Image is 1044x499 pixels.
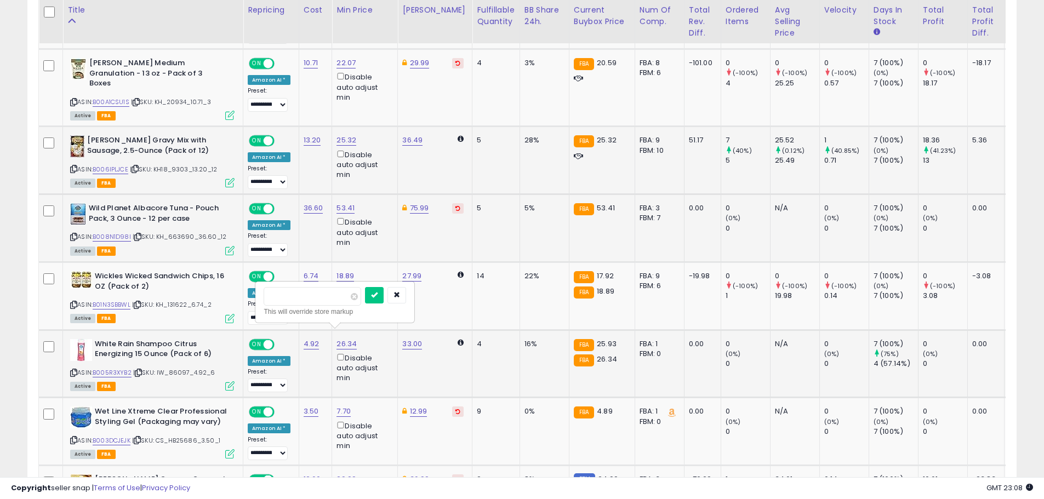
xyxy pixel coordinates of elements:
a: B01N3SBBWL [93,300,130,309]
div: 0 [923,427,967,437]
div: 0 [923,271,967,281]
div: Amazon AI * [248,356,290,366]
div: 7 (100%) [874,271,918,281]
small: (0.12%) [782,146,805,155]
img: 41Q-qawEaoL._SL40_.jpg [70,339,92,361]
span: 17.92 [597,271,614,281]
a: 22.07 [336,58,356,68]
div: 7 (100%) [874,156,918,165]
div: Disable auto adjust min [336,420,389,451]
div: Total Rev. Diff. [689,4,716,39]
div: 5% [524,203,561,213]
b: Wickles Wicked Sandwich Chips, 16 OZ (Pack of 2) [95,271,228,294]
a: 36.60 [304,203,323,214]
small: FBA [574,271,594,283]
div: -18.17 [972,58,996,68]
div: Disable auto adjust min [336,71,389,102]
div: 0 [824,223,869,233]
div: 0% [524,406,561,416]
div: FBM: 6 [640,281,676,291]
a: B008N1D98I [93,232,131,242]
span: ON [250,340,264,349]
div: 0 [726,271,770,281]
b: White Rain Shampoo Citrus Energizing 15 Ounce (Pack of 6) [95,339,228,362]
span: 2025-09-6 23:08 GMT [986,483,1033,493]
div: 0 [824,406,869,416]
div: 0.71 [824,156,869,165]
span: | SKU: KH18_9303_13.20_12 [130,165,217,174]
a: 53.41 [336,203,355,214]
span: All listings currently available for purchase on Amazon [70,246,95,256]
span: 20.59 [597,58,617,68]
b: Wet Line Xtreme Clear Professional Styling Gel (Packaging may vary) [95,406,228,429]
div: 3% [524,58,561,68]
div: 7 (100%) [874,135,918,145]
div: Preset: [248,165,290,190]
span: ON [250,272,264,282]
div: 7 (100%) [874,339,918,349]
small: (-100%) [930,282,955,290]
div: 5 [477,135,511,145]
span: 53.41 [597,203,615,213]
div: 0.00 [972,339,996,349]
div: 0 [824,359,869,369]
div: ASIN: [70,203,235,254]
div: 25.52 [775,135,819,145]
div: Preset: [248,232,290,257]
b: [PERSON_NAME] Gravy Mix with Sausage, 2.5-Ounce (Pack of 12) [87,135,220,158]
div: Preset: [248,300,290,325]
span: 26.34 [597,354,617,364]
div: 1 [726,291,770,301]
div: 3.08 [923,291,967,301]
div: Disable auto adjust min [336,352,389,383]
div: ASIN: [70,58,235,119]
div: FBA: 1 [640,339,676,349]
div: 0 [824,271,869,281]
div: 0 [726,339,770,349]
div: ASIN: [70,271,235,322]
i: Calculated using Dynamic Max Price. [458,135,464,142]
small: FBA [574,58,594,70]
a: 26.34 [336,339,357,349]
div: Amazon AI * [248,288,290,298]
b: [PERSON_NAME] Medium Granulation - 13 oz - Pack of 3 Boxes [89,58,223,91]
span: | SKU: CS_HB25686_3.50_1 [132,436,220,445]
small: (0%) [726,417,741,426]
a: 36.49 [402,135,423,146]
div: Velocity [824,4,864,16]
small: (0%) [824,349,840,358]
small: (0%) [824,417,840,426]
div: 7 (100%) [874,203,918,213]
div: 4 [477,339,511,349]
div: 0 [824,203,869,213]
div: 0 [726,223,770,233]
small: (-100%) [733,68,758,77]
span: 25.93 [597,339,617,349]
small: FBA [574,203,594,215]
div: 13 [923,156,967,165]
div: 0 [775,58,819,68]
div: Title [67,4,238,16]
a: Terms of Use [94,483,140,493]
a: 4.92 [304,339,320,349]
div: N/A [775,339,811,349]
div: FBM: 7 [640,213,676,223]
div: 18.17 [923,78,967,88]
div: ASIN: [70,339,235,390]
span: 25.32 [597,135,617,145]
a: B006IPLJCE [93,165,128,174]
div: 0.00 [972,203,996,213]
div: 0 [923,339,967,349]
span: FBA [97,450,116,459]
span: OFF [273,272,290,282]
a: 3.50 [304,406,319,417]
span: ON [250,408,264,417]
div: 7 (100%) [874,58,918,68]
div: 0.00 [689,203,712,213]
a: 18.89 [336,271,354,282]
img: 41UbssnmeAL._SL40_.jpg [70,58,87,80]
a: 29.99 [410,58,430,68]
span: FBA [97,111,116,121]
div: Total Profit [923,4,963,27]
small: (40%) [733,146,752,155]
